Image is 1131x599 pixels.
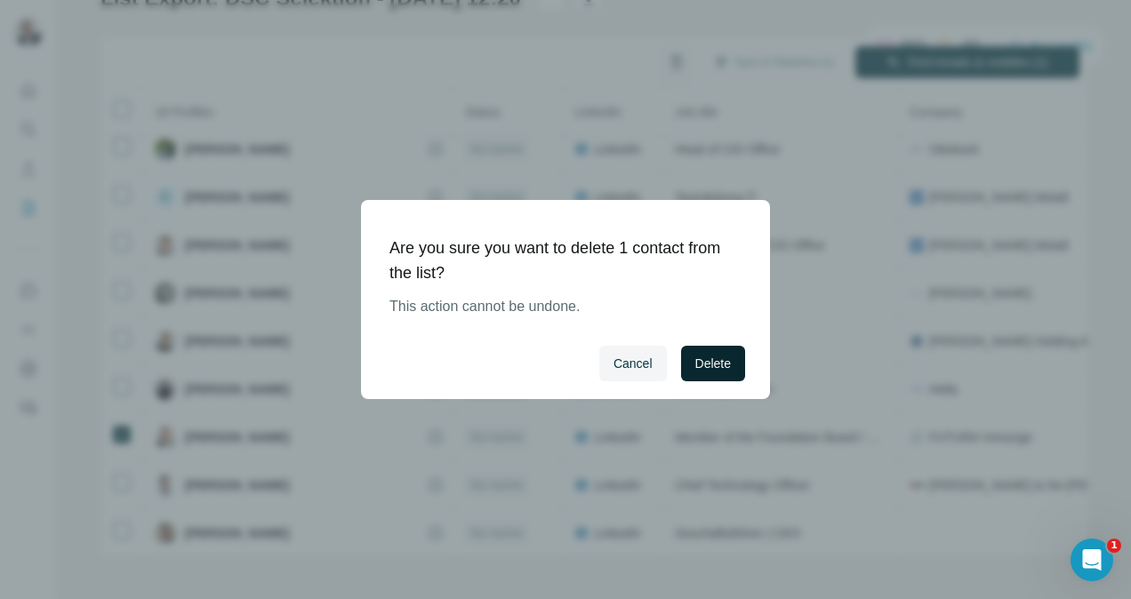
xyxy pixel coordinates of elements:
span: Cancel [614,355,653,372]
iframe: Intercom live chat [1071,539,1113,581]
span: 1 [1107,539,1121,553]
p: This action cannot be undone. [389,296,727,317]
button: Delete [681,346,745,381]
h1: Are you sure you want to delete 1 contact from the list? [389,236,727,285]
button: Cancel [599,346,667,381]
span: Delete [695,355,731,372]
